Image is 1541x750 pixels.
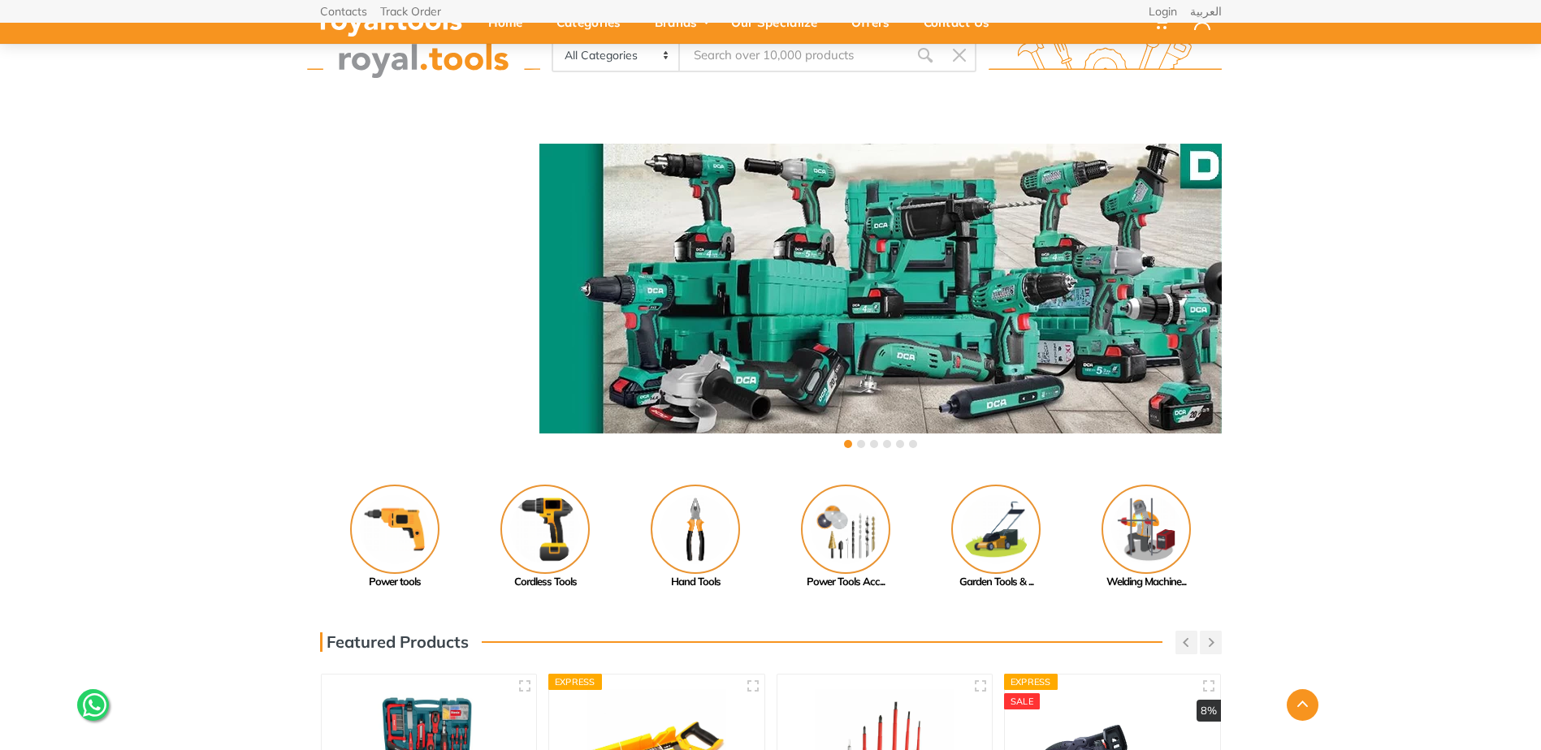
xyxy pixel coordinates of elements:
[470,485,621,590] a: Cordless Tools
[989,33,1222,78] img: royal.tools Logo
[921,574,1071,590] div: Garden Tools & ...
[951,485,1041,574] img: Royal - Garden Tools & Accessories
[1149,6,1177,17] a: Login
[1071,574,1222,590] div: Welding Machine...
[470,574,621,590] div: Cordless Tools
[921,485,1071,590] a: Garden Tools & ...
[621,574,771,590] div: Hand Tools
[651,485,740,574] img: Royal - Hand Tools
[548,674,602,690] div: Express
[350,485,439,574] img: Royal - Power tools
[771,485,921,590] a: Power Tools Acc...
[1190,6,1222,17] a: العربية
[1102,485,1191,574] img: Royal - Welding Machine & Tools
[771,574,921,590] div: Power Tools Acc...
[500,485,590,574] img: Royal - Cordless Tools
[320,632,469,652] h3: Featured Products
[553,40,681,71] select: Category
[380,6,441,17] a: Track Order
[1004,674,1058,690] div: Express
[307,33,540,78] img: royal.tools Logo
[621,485,771,590] a: Hand Tools
[680,38,907,72] input: Site search
[320,6,367,17] a: Contacts
[320,574,470,590] div: Power tools
[1071,485,1222,590] a: Welding Machine...
[320,485,470,590] a: Power tools
[801,485,890,574] img: Royal - Power Tools Accessories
